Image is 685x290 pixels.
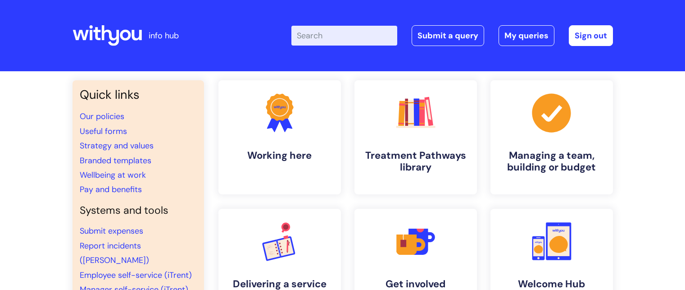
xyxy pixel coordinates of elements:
a: Submit a query [412,25,484,46]
a: Strategy and values [80,140,154,151]
a: Branded templates [80,155,151,166]
h4: Get involved [362,278,470,290]
a: Submit expenses [80,226,143,236]
h4: Welcome Hub [498,278,606,290]
a: Managing a team, building or budget [490,80,613,194]
h3: Quick links [80,87,197,102]
h4: Treatment Pathways library [362,150,470,174]
a: Sign out [569,25,613,46]
a: Working here [218,80,341,194]
a: Useful forms [80,126,127,137]
a: My queries [499,25,554,46]
h4: Delivering a service [226,278,334,290]
a: Pay and benefits [80,184,142,195]
a: Wellbeing at work [80,170,146,180]
a: Employee self-service (iTrent) [80,270,192,281]
p: info hub [149,28,179,43]
div: | - [291,25,613,46]
a: Our policies [80,111,124,122]
a: Report incidents ([PERSON_NAME]) [80,240,149,266]
a: Treatment Pathways library [354,80,477,194]
input: Search [291,26,397,46]
h4: Managing a team, building or budget [498,150,606,174]
h4: Working here [226,150,334,161]
h4: Systems and tools [80,204,197,217]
